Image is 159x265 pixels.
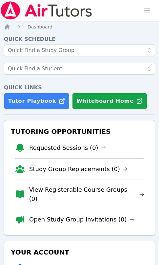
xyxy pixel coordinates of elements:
input: Quick Find a Study Group [4,44,155,56]
a: Tutor Playbook [4,93,70,109]
a: Requested Sessions (0) [29,143,106,152]
a: View Registerable Course Groups (0) [29,185,144,203]
h4: Quick Schedule [4,35,155,43]
h3: Your Account [10,246,149,258]
span: Dashboard [28,24,52,29]
nav: Breadcrumb [4,24,155,30]
a: Study Group Replacements (0) [29,165,128,174]
h3: Tutoring Opportunities [10,126,149,137]
input: Quick Find a Student [4,63,155,75]
a: Open Study Group Invitations (0) [29,215,135,224]
button: Whiteboard Home [72,93,147,109]
h4: Quick Links [4,84,155,92]
a: Dashboard [28,24,52,30]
